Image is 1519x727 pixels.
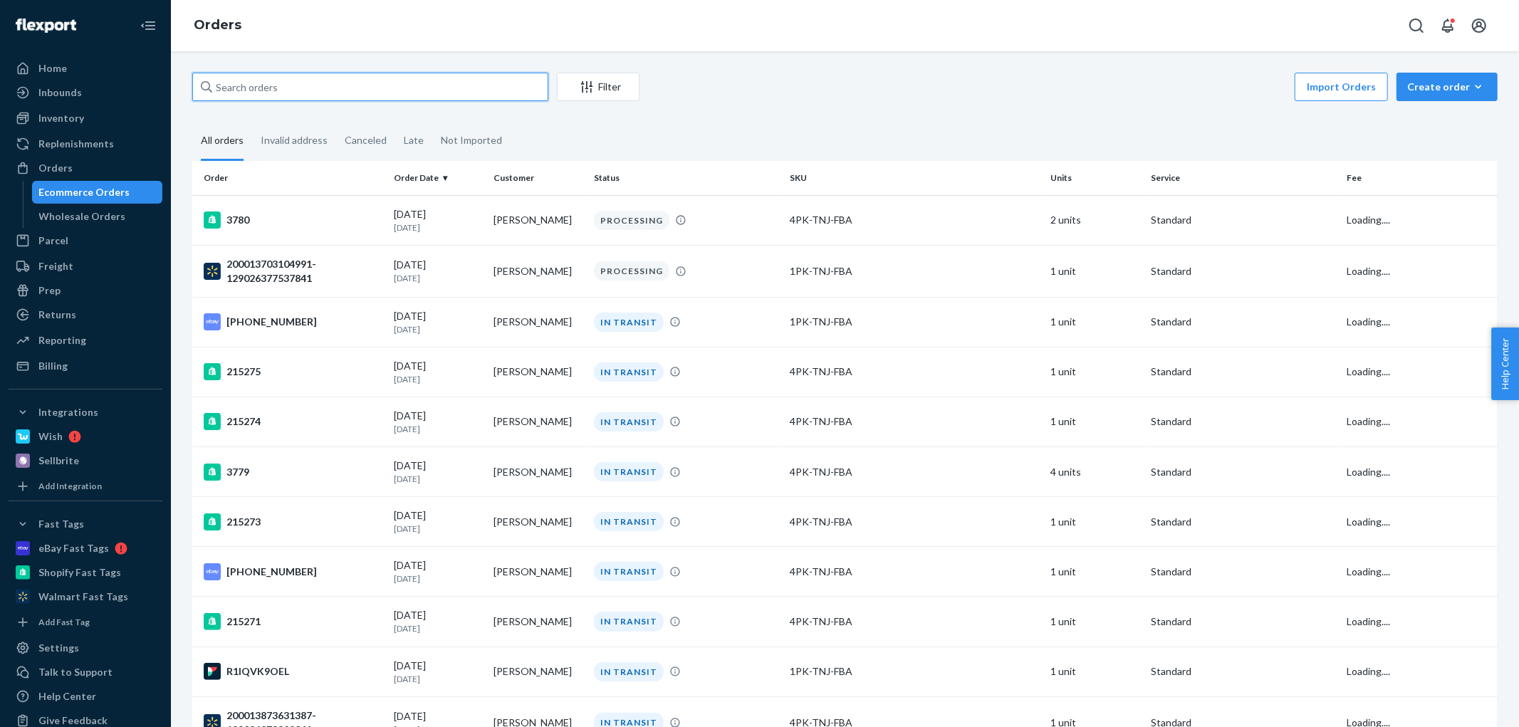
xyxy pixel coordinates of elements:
[1491,328,1519,400] span: Help Center
[394,508,483,535] div: [DATE]
[1045,347,1146,397] td: 1 unit
[201,122,244,161] div: All orders
[39,209,126,224] div: Wholesale Orders
[261,122,328,159] div: Invalid address
[494,172,583,184] div: Customer
[38,454,79,468] div: Sellbrite
[32,181,163,204] a: Ecommerce Orders
[9,614,162,631] a: Add Fast Tag
[1341,297,1498,347] td: Loading....
[1151,264,1335,278] p: Standard
[134,11,162,40] button: Close Navigation
[394,572,483,585] p: [DATE]
[1407,80,1487,94] div: Create order
[9,585,162,608] a: Walmart Fast Tags
[790,614,1040,629] div: 4PK-TNJ-FBA
[9,107,162,130] a: Inventory
[38,517,84,531] div: Fast Tags
[38,85,82,100] div: Inbounds
[790,465,1040,479] div: 4PK-TNJ-FBA
[594,662,664,681] div: IN TRANSIT
[204,663,382,680] div: R1IQVK9OEL
[1145,161,1341,195] th: Service
[1341,195,1498,245] td: Loading....
[394,659,483,685] div: [DATE]
[790,414,1040,429] div: 4PK-TNJ-FBA
[1151,614,1335,629] p: Standard
[38,405,98,419] div: Integrations
[1341,447,1498,497] td: Loading....
[394,272,483,284] p: [DATE]
[404,122,424,159] div: Late
[192,73,548,101] input: Search orders
[790,565,1040,579] div: 4PK-TNJ-FBA
[388,161,489,195] th: Order Date
[204,513,382,530] div: 215273
[1295,73,1388,101] button: Import Orders
[204,211,382,229] div: 3780
[488,397,588,446] td: [PERSON_NAME]
[38,259,73,273] div: Freight
[38,283,61,298] div: Prep
[594,261,669,281] div: PROCESSING
[38,665,113,679] div: Talk to Support
[9,449,162,472] a: Sellbrite
[394,323,483,335] p: [DATE]
[790,315,1040,329] div: 1PK-TNJ-FBA
[1397,73,1498,101] button: Create order
[790,365,1040,379] div: 4PK-TNJ-FBA
[9,637,162,659] a: Settings
[394,622,483,634] p: [DATE]
[9,157,162,179] a: Orders
[9,132,162,155] a: Replenishments
[784,161,1045,195] th: SKU
[488,195,588,245] td: [PERSON_NAME]
[9,537,162,560] a: eBay Fast Tags
[1045,297,1146,347] td: 1 unit
[1045,161,1146,195] th: Units
[394,258,483,284] div: [DATE]
[38,161,73,175] div: Orders
[9,329,162,352] a: Reporting
[204,464,382,481] div: 3779
[38,333,86,347] div: Reporting
[1402,11,1431,40] button: Open Search Box
[204,413,382,430] div: 215274
[488,597,588,647] td: [PERSON_NAME]
[9,303,162,326] a: Returns
[1341,497,1498,547] td: Loading....
[38,359,68,373] div: Billing
[38,565,121,580] div: Shopify Fast Tags
[394,207,483,234] div: [DATE]
[204,563,382,580] div: [PHONE_NUMBER]
[9,401,162,424] button: Integrations
[9,661,162,684] a: Talk to Support
[16,19,76,33] img: Flexport logo
[39,185,130,199] div: Ecommerce Orders
[1341,597,1498,647] td: Loading....
[194,17,241,33] a: Orders
[594,462,664,481] div: IN TRANSIT
[594,362,664,382] div: IN TRANSIT
[38,590,128,604] div: Walmart Fast Tags
[594,562,664,581] div: IN TRANSIT
[1341,397,1498,446] td: Loading....
[38,234,68,248] div: Parcel
[1045,447,1146,497] td: 4 units
[790,264,1040,278] div: 1PK-TNJ-FBA
[38,480,102,492] div: Add Integration
[38,137,114,151] div: Replenishments
[38,641,79,655] div: Settings
[394,523,483,535] p: [DATE]
[1151,515,1335,529] p: Standard
[9,355,162,377] a: Billing
[394,459,483,485] div: [DATE]
[1341,245,1498,297] td: Loading....
[394,473,483,485] p: [DATE]
[394,608,483,634] div: [DATE]
[594,412,664,432] div: IN TRANSIT
[38,429,63,444] div: Wish
[488,347,588,397] td: [PERSON_NAME]
[394,558,483,585] div: [DATE]
[204,613,382,630] div: 215271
